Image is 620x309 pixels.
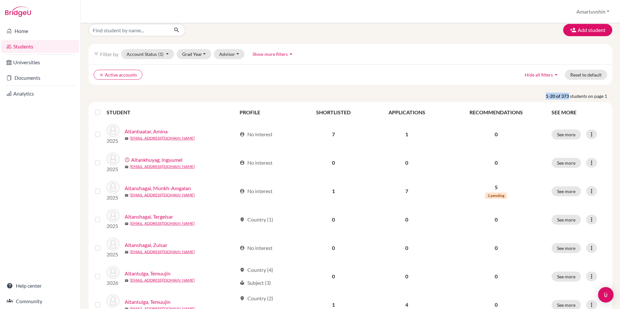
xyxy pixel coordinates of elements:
[369,120,444,149] td: 1
[130,135,195,141] a: [EMAIL_ADDRESS][DOMAIN_NAME]
[449,273,544,280] p: 0
[298,262,369,291] td: 0
[107,181,119,194] img: Altanshagai, Munkh-Amgalan
[598,287,614,303] div: Open Intercom Messenger
[125,222,129,226] span: mail
[131,156,182,164] a: Altankhuyag, Inguumel
[125,298,170,306] a: Altantulga, Temuujin
[369,105,444,120] th: APPLICATIONS
[369,205,444,234] td: 0
[369,177,444,205] td: 7
[177,49,212,59] button: Grad Year
[240,244,273,252] div: No interest
[240,245,245,251] span: account_circle
[525,72,553,77] span: Hide all filters
[240,187,273,195] div: No interest
[1,25,79,37] a: Home
[125,193,129,197] span: mail
[240,189,245,194] span: account_circle
[100,51,119,57] span: Filter by
[546,93,570,99] strong: 1-20 of 373
[130,249,195,255] a: [EMAIL_ADDRESS][DOMAIN_NAME]
[552,186,581,196] button: See more
[240,130,273,138] div: No interest
[240,159,273,167] div: No interest
[253,51,288,57] span: Show more filters
[240,296,245,301] span: location_on
[240,160,245,165] span: account_circle
[88,24,169,36] input: Find student by name...
[107,105,236,120] th: STUDENT
[130,164,195,170] a: [EMAIL_ADDRESS][DOMAIN_NAME]
[1,87,79,100] a: Analytics
[125,165,129,169] span: mail
[107,124,119,137] img: Altanbaatar, Amina
[125,241,167,249] a: Altanshagai, Zulsar
[369,234,444,262] td: 0
[107,209,119,222] img: Altanshagai, Tergelsar
[236,105,298,120] th: PROFILE
[298,205,369,234] td: 0
[107,194,119,201] p: 2025
[130,221,195,226] a: [EMAIL_ADDRESS][DOMAIN_NAME]
[240,279,271,287] div: Subject (3)
[449,183,544,191] p: 5
[298,177,369,205] td: 1
[5,6,31,17] img: Bridge-U
[570,93,612,99] span: students on page 1
[369,262,444,291] td: 0
[485,192,507,199] span: 2 pending
[240,132,245,137] span: account_circle
[107,279,119,287] p: 2026
[552,129,581,139] button: See more
[94,70,142,80] button: clearActive accounts
[552,158,581,168] button: See more
[240,267,245,273] span: location_on
[130,277,195,283] a: [EMAIL_ADDRESS][DOMAIN_NAME]
[125,137,129,140] span: mail
[125,213,173,221] a: Altanshagai, Tergelsar
[298,149,369,177] td: 0
[445,105,548,120] th: RECOMMENDATIONS
[240,216,273,223] div: Country (1)
[125,128,168,135] a: Altanbaatar, Amina
[214,49,244,59] button: Advisor
[369,149,444,177] td: 0
[107,294,119,307] img: Altantulga, Temuujin
[553,71,559,78] i: arrow_drop_up
[449,216,544,223] p: 0
[298,234,369,262] td: 0
[573,5,612,18] button: Amartuvshin
[240,217,245,222] span: location_on
[1,56,79,69] a: Universities
[449,301,544,309] p: 0
[125,157,131,162] span: error_outline
[125,250,129,254] span: mail
[298,105,369,120] th: SHORTLISTED
[552,272,581,282] button: See more
[107,251,119,258] p: 2025
[107,165,119,173] p: 2025
[563,24,612,36] button: Add student
[449,130,544,138] p: 0
[1,71,79,84] a: Documents
[548,105,610,120] th: SEE MORE
[240,266,273,274] div: Country (4)
[247,49,300,59] button: Show more filtersarrow_drop_up
[125,184,191,192] a: Altanshagai, Munkh-Amgalan
[130,192,195,198] a: [EMAIL_ADDRESS][DOMAIN_NAME]
[121,49,174,59] button: Account Status(1)
[288,51,294,57] i: arrow_drop_up
[107,137,119,145] p: 2025
[125,270,170,277] a: Altantulga, Temuujin
[240,294,273,302] div: Country (2)
[107,222,119,230] p: 2025
[1,295,79,308] a: Community
[519,70,565,80] button: Hide all filtersarrow_drop_up
[107,152,119,165] img: Altankhuyag, Inguumel
[565,70,607,80] button: Reset to default
[107,238,119,251] img: Altanshagai, Zulsar
[99,73,104,77] i: clear
[125,279,129,283] span: mail
[449,244,544,252] p: 0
